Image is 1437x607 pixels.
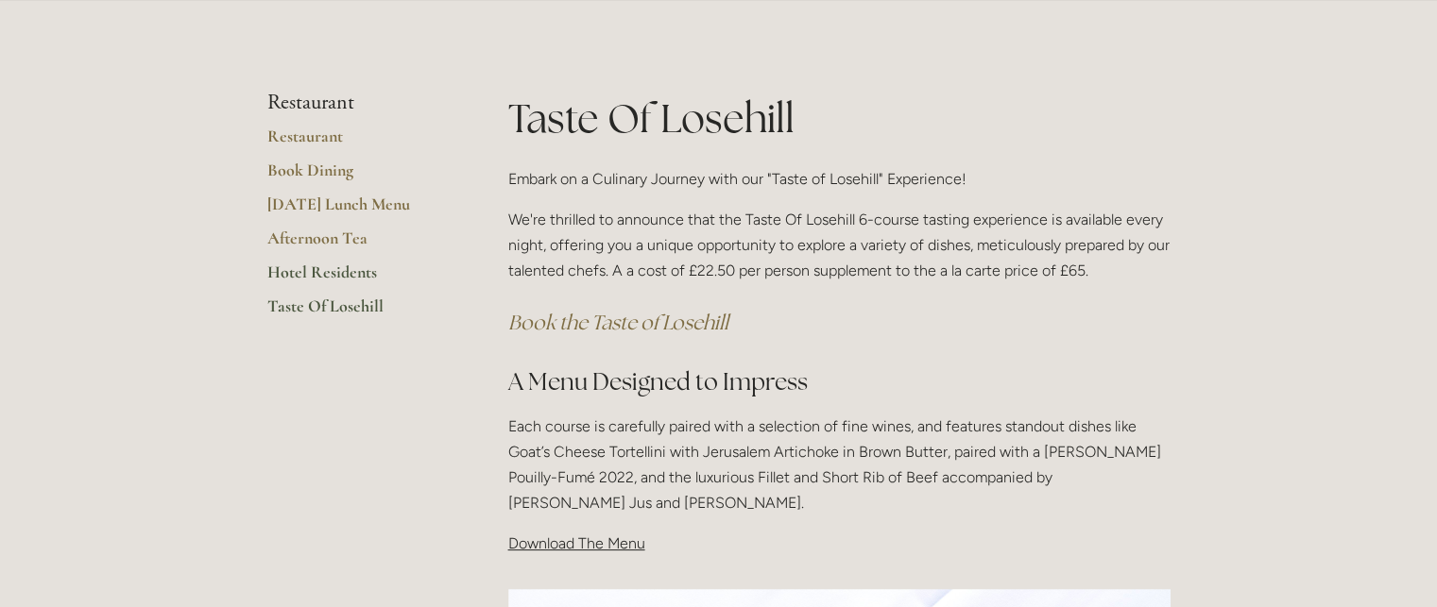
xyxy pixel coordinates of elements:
a: Hotel Residents [267,261,448,295]
span: Download The Menu [508,534,645,552]
a: Book Dining [267,160,448,194]
a: Taste Of Losehill [267,295,448,329]
p: We're thrilled to announce that the Taste Of Losehill 6-course tasting experience is available ev... [508,207,1171,284]
a: Afternoon Tea [267,228,448,261]
a: Book the Taste of Losehill [508,310,728,335]
li: Restaurant [267,91,448,115]
h2: A Menu Designed to Impress [508,365,1171,398]
a: Restaurant [267,126,448,160]
p: Embark on a Culinary Journey with our "Taste of Losehill" Experience! [508,166,1171,192]
h1: Taste Of Losehill [508,91,1171,146]
p: Each course is carefully paired with a selection of fine wines, and features standout dishes like... [508,413,1171,516]
a: [DATE] Lunch Menu [267,194,448,228]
